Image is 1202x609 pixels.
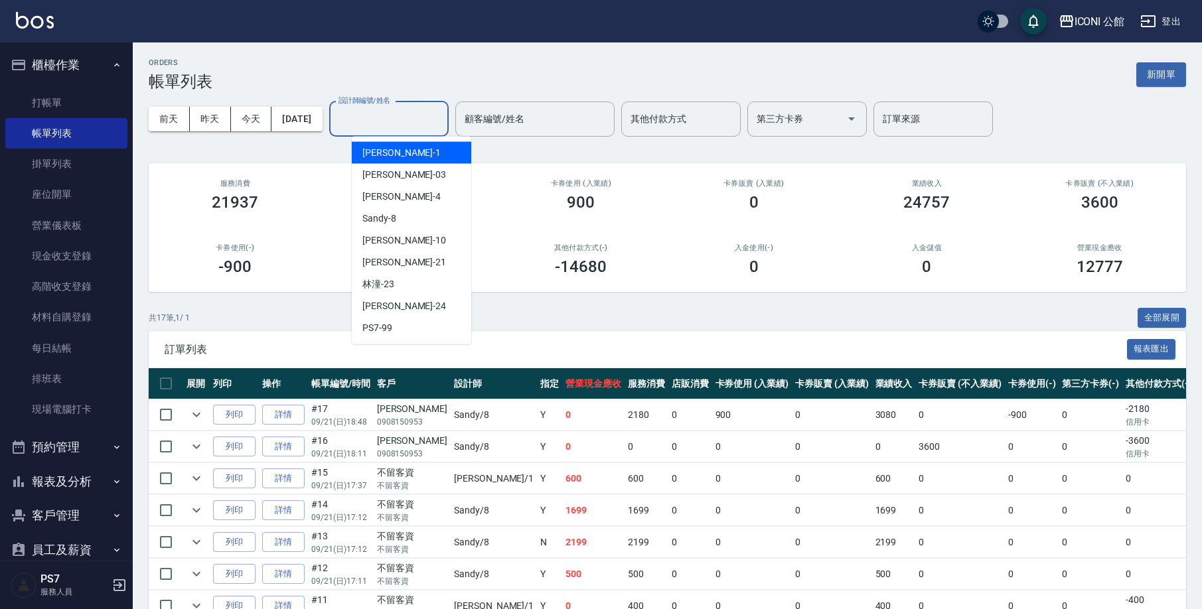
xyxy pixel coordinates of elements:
a: 現場電腦打卡 [5,394,127,425]
td: 0 [792,431,872,462]
th: 業績收入 [872,368,916,399]
td: 0 [668,399,712,431]
span: [PERSON_NAME] -24 [362,299,446,313]
h3: 0 [749,193,759,212]
p: 不留客資 [377,511,447,523]
button: ICONI 公館 [1053,8,1130,35]
a: 營業儀表板 [5,210,127,241]
h3: 24757 [903,193,950,212]
div: ICONI 公館 [1075,13,1125,30]
h2: 卡券使用 (入業績) [510,179,652,188]
td: Sandy /8 [451,431,537,462]
td: 0 [712,527,792,558]
span: PS7 -99 [362,321,392,335]
td: #13 [308,527,374,558]
td: 2199 [562,527,625,558]
h3: 3600 [1081,193,1118,212]
span: [PERSON_NAME] -03 [362,168,446,182]
td: 0 [1059,559,1122,590]
div: [PERSON_NAME] [377,402,447,416]
td: 0 [792,495,872,526]
a: 座位開單 [5,179,127,210]
p: 服務人員 [40,586,108,598]
span: [PERSON_NAME] -10 [362,234,446,247]
span: [PERSON_NAME] -4 [362,190,441,204]
th: 其他付款方式(-) [1122,368,1195,399]
button: 員工及薪資 [5,533,127,567]
td: -900 [1005,399,1059,431]
button: expand row [187,468,206,488]
p: 信用卡 [1126,448,1192,460]
h3: 21937 [212,193,258,212]
a: 詳情 [262,468,305,489]
p: 不留客資 [377,543,447,555]
a: 材料自購登錄 [5,302,127,332]
td: 1699 [625,495,668,526]
th: 指定 [537,368,562,399]
td: 0 [1122,559,1195,590]
td: Y [537,399,562,431]
span: Sandy -8 [362,212,396,226]
p: 09/21 (日) 18:11 [311,448,370,460]
button: 報表及分析 [5,464,127,499]
button: 預約管理 [5,430,127,464]
td: [PERSON_NAME] /1 [451,463,537,494]
td: 0 [1005,527,1059,558]
td: 0 [1059,431,1122,462]
button: expand row [187,405,206,425]
h2: 店販消費 [338,179,479,188]
button: 全部展開 [1138,308,1187,328]
td: 0 [915,495,1004,526]
p: 0908150953 [377,416,447,428]
td: 0 [792,559,872,590]
button: 前天 [149,107,190,131]
button: 櫃檯作業 [5,48,127,82]
div: 不留客資 [377,561,447,575]
td: 2199 [625,527,668,558]
td: 0 [792,527,872,558]
span: [PERSON_NAME] -1 [362,146,441,160]
th: 卡券販賣 (入業績) [792,368,872,399]
td: 0 [792,399,872,431]
h2: 入金儲值 [856,243,998,252]
a: 新開單 [1136,68,1186,80]
a: 帳單列表 [5,118,127,149]
td: 3080 [872,399,916,431]
p: 09/21 (日) 17:12 [311,543,370,555]
h2: ORDERS [149,58,212,67]
td: 0 [668,431,712,462]
td: 0 [792,463,872,494]
a: 掛單列表 [5,149,127,179]
td: 0 [915,463,1004,494]
td: 0 [562,399,625,431]
td: 0 [1005,559,1059,590]
td: 0 [1122,495,1195,526]
a: 現金收支登錄 [5,241,127,271]
td: 500 [562,559,625,590]
td: 0 [712,463,792,494]
button: save [1020,8,1047,34]
p: 信用卡 [1126,416,1192,428]
td: 0 [1059,463,1122,494]
span: 林潼 -23 [362,277,394,291]
td: 0 [712,495,792,526]
h2: 營業現金應收 [1029,243,1171,252]
td: 0 [668,495,712,526]
span: 訂單列表 [165,343,1127,356]
td: 0 [1005,495,1059,526]
div: 不留客資 [377,593,447,607]
td: Sandy /8 [451,559,537,590]
td: 0 [1122,527,1195,558]
h5: PS7 [40,573,108,586]
span: [PERSON_NAME] -21 [362,255,446,269]
p: 不留客資 [377,575,447,587]
div: [PERSON_NAME] [377,434,447,448]
button: 新開單 [1136,62,1186,87]
td: #15 [308,463,374,494]
h3: 服務消費 [165,179,306,188]
a: 排班表 [5,364,127,394]
td: 2199 [872,527,916,558]
h2: 其他付款方式(-) [510,243,652,252]
td: N [537,527,562,558]
th: 操作 [259,368,308,399]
